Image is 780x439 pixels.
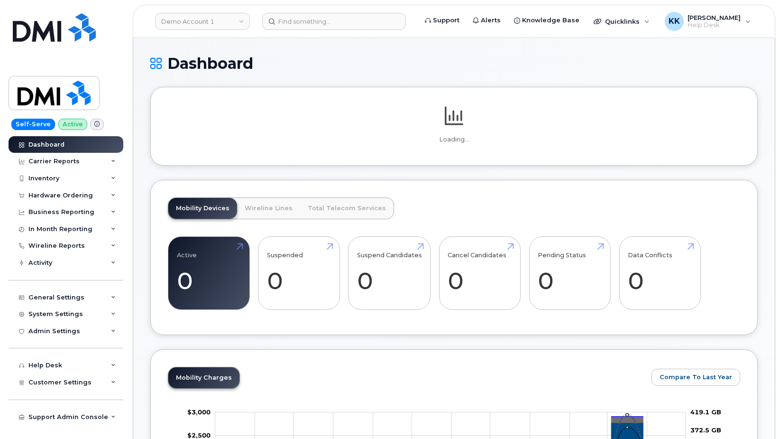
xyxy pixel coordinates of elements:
a: Suspended 0 [267,242,331,305]
tspan: 372.5 GB [690,426,721,434]
tspan: 419.1 GB [690,408,721,416]
a: Active 0 [177,242,241,305]
a: Mobility Charges [168,367,239,388]
tspan: $2,500 [187,431,211,439]
button: Compare To Last Year [652,369,740,386]
tspan: $3,000 [187,408,211,416]
a: Total Telecom Services [300,198,394,219]
p: Loading... [168,135,740,144]
a: Pending Status 0 [538,242,602,305]
span: Compare To Last Year [660,373,732,382]
g: $0 [187,408,211,416]
a: Data Conflicts 0 [628,242,692,305]
a: Suspend Candidates 0 [357,242,422,305]
g: $0 [187,431,211,439]
a: Wireline Lines [237,198,300,219]
a: Mobility Devices [168,198,237,219]
a: Cancel Candidates 0 [448,242,512,305]
h1: Dashboard [150,55,758,72]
